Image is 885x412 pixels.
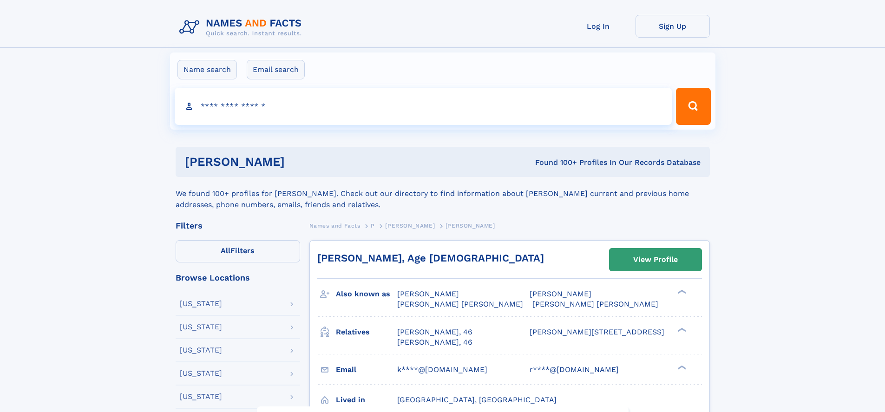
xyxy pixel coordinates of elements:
[336,324,397,340] h3: Relatives
[336,362,397,378] h3: Email
[675,364,687,370] div: ❯
[633,249,678,270] div: View Profile
[185,156,410,168] h1: [PERSON_NAME]
[530,289,591,298] span: [PERSON_NAME]
[397,395,557,404] span: [GEOGRAPHIC_DATA], [GEOGRAPHIC_DATA]
[397,327,472,337] a: [PERSON_NAME], 46
[530,327,664,337] a: [PERSON_NAME][STREET_ADDRESS]
[397,337,472,347] a: [PERSON_NAME], 46
[675,327,687,333] div: ❯
[532,300,658,308] span: [PERSON_NAME] [PERSON_NAME]
[676,88,710,125] button: Search Button
[176,274,300,282] div: Browse Locations
[675,289,687,295] div: ❯
[176,240,300,262] label: Filters
[176,15,309,40] img: Logo Names and Facts
[397,289,459,298] span: [PERSON_NAME]
[336,392,397,408] h3: Lived in
[180,370,222,377] div: [US_STATE]
[180,323,222,331] div: [US_STATE]
[385,220,435,231] a: [PERSON_NAME]
[175,88,672,125] input: search input
[180,300,222,307] div: [US_STATE]
[176,222,300,230] div: Filters
[610,249,701,271] a: View Profile
[176,177,710,210] div: We found 100+ profiles for [PERSON_NAME]. Check out our directory to find information about [PERS...
[221,246,230,255] span: All
[317,252,544,264] a: [PERSON_NAME], Age [DEMOGRAPHIC_DATA]
[247,60,305,79] label: Email search
[180,347,222,354] div: [US_STATE]
[177,60,237,79] label: Name search
[397,300,523,308] span: [PERSON_NAME] [PERSON_NAME]
[446,222,495,229] span: [PERSON_NAME]
[410,157,701,168] div: Found 100+ Profiles In Our Records Database
[309,220,361,231] a: Names and Facts
[336,286,397,302] h3: Also known as
[180,393,222,400] div: [US_STATE]
[385,222,435,229] span: [PERSON_NAME]
[636,15,710,38] a: Sign Up
[371,222,375,229] span: P
[371,220,375,231] a: P
[561,15,636,38] a: Log In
